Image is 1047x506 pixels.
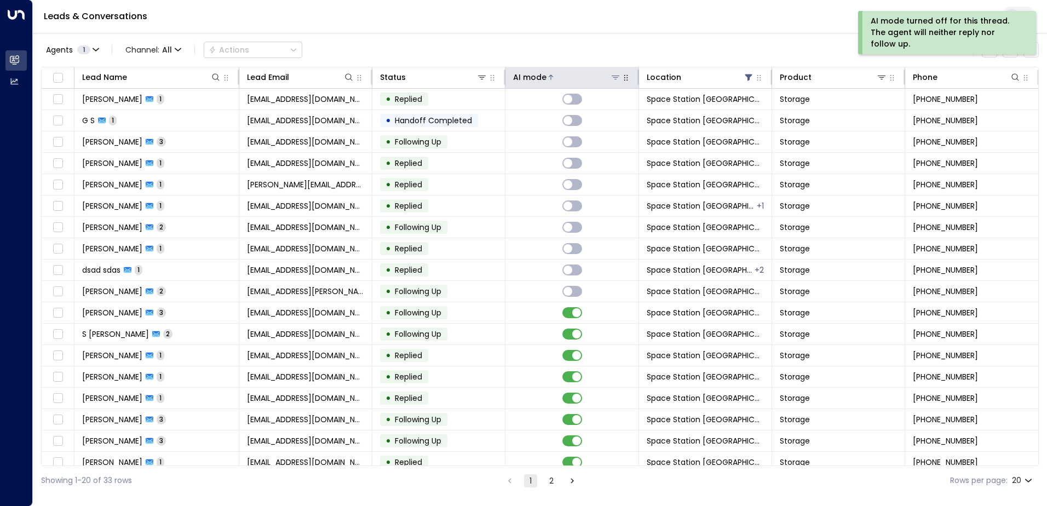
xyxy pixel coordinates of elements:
[82,94,142,105] span: Muhammad Sharif
[247,371,364,382] span: mgittings@sky.com
[913,435,978,446] span: +4478455128841
[647,94,764,105] span: Space Station Solihull
[913,200,978,211] span: +447931537909
[871,15,1021,50] div: AI mode turned off for this thread. The agent will neither reply nor follow up.
[647,115,764,126] span: Space Station Solihull
[82,329,149,340] span: S HOLMES
[247,393,364,404] span: shannonmaddocks96@icloud.com
[157,308,166,317] span: 3
[395,307,441,318] span: Following Up
[247,329,364,340] span: suehxst@googlemail.com
[780,179,810,190] span: Storage
[44,10,147,22] a: Leads & Conversations
[51,456,65,469] span: Toggle select row
[51,157,65,170] span: Toggle select row
[82,414,142,425] span: Richard Askey
[386,410,391,429] div: •
[395,329,441,340] span: Following Up
[162,45,172,54] span: All
[82,158,142,169] span: Curtis Burke
[209,45,249,55] div: Actions
[524,474,537,487] button: page 1
[913,286,978,297] span: +447940061834
[157,137,166,146] span: 3
[386,90,391,108] div: •
[247,94,364,105] span: atifsharifpk@gmail.com
[247,414,364,425] span: richardaskey@gmail.com
[647,457,764,468] span: Space Station Solihull
[82,350,142,361] span: Liz Stephens
[503,474,579,487] nav: pagination navigation
[395,158,422,169] span: Replied
[157,222,166,232] span: 2
[51,242,65,256] span: Toggle select row
[386,325,391,343] div: •
[157,94,164,104] span: 1
[913,179,978,190] span: +447736112841
[395,243,422,254] span: Replied
[395,393,422,404] span: Replied
[82,136,142,147] span: Sue Wiseman
[247,200,364,211] span: suesartschool@gmail.com
[913,457,978,468] span: +447884992754
[51,392,65,405] span: Toggle select row
[51,327,65,341] span: Toggle select row
[913,414,978,425] span: +447825151515
[247,457,364,468] span: danniwhite80@hotmail.com
[386,239,391,258] div: •
[51,71,65,85] span: Toggle select all
[51,114,65,128] span: Toggle select row
[780,222,810,233] span: Storage
[77,45,90,54] span: 1
[82,393,142,404] span: Shannon Maddocks
[157,244,164,253] span: 1
[913,71,1021,84] div: Phone
[647,179,764,190] span: Space Station Solihull
[247,435,364,446] span: cumminme@gmail.com
[247,264,364,275] span: sdasad@hotmail.com
[82,264,120,275] span: dsad sdas
[395,179,422,190] span: Replied
[647,393,764,404] span: Space Station Solihull
[395,286,441,297] span: Following Up
[386,389,391,407] div: •
[647,329,764,340] span: Space Station Solihull
[247,71,289,84] div: Lead Email
[121,42,186,58] span: Channel:
[247,158,364,169] span: curt_cb@hotmail.com
[647,286,764,297] span: Space Station Solihull
[647,350,764,361] span: Space Station Solihull
[395,222,441,233] span: Following Up
[395,350,422,361] span: Replied
[163,329,172,338] span: 2
[51,221,65,234] span: Toggle select row
[386,111,391,130] div: •
[247,136,364,147] span: suesartschool@gmail.com
[395,457,422,468] span: Replied
[780,329,810,340] span: Storage
[247,350,364,361] span: liz_stephens@icloud.com
[647,71,681,84] div: Location
[386,346,391,365] div: •
[157,436,166,445] span: 3
[157,201,164,210] span: 1
[109,116,117,125] span: 1
[247,179,364,190] span: jackie.altenkirch@gmail.com
[82,200,142,211] span: Sue Wiseman
[157,286,166,296] span: 2
[247,286,364,297] span: ijaz.ahmad.jalal@gmail.com
[647,264,753,275] span: Space Station Wakefield
[780,371,810,382] span: Storage
[780,71,812,84] div: Product
[386,197,391,215] div: •
[913,136,978,147] span: +447931537909
[157,393,164,403] span: 1
[780,414,810,425] span: Storage
[82,243,142,254] span: Francesca Knowles
[82,71,221,84] div: Lead Name
[386,367,391,386] div: •
[913,115,978,126] span: +447818981000
[247,115,364,126] span: singhheart@gmail.com
[51,135,65,149] span: Toggle select row
[513,71,620,84] div: AI mode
